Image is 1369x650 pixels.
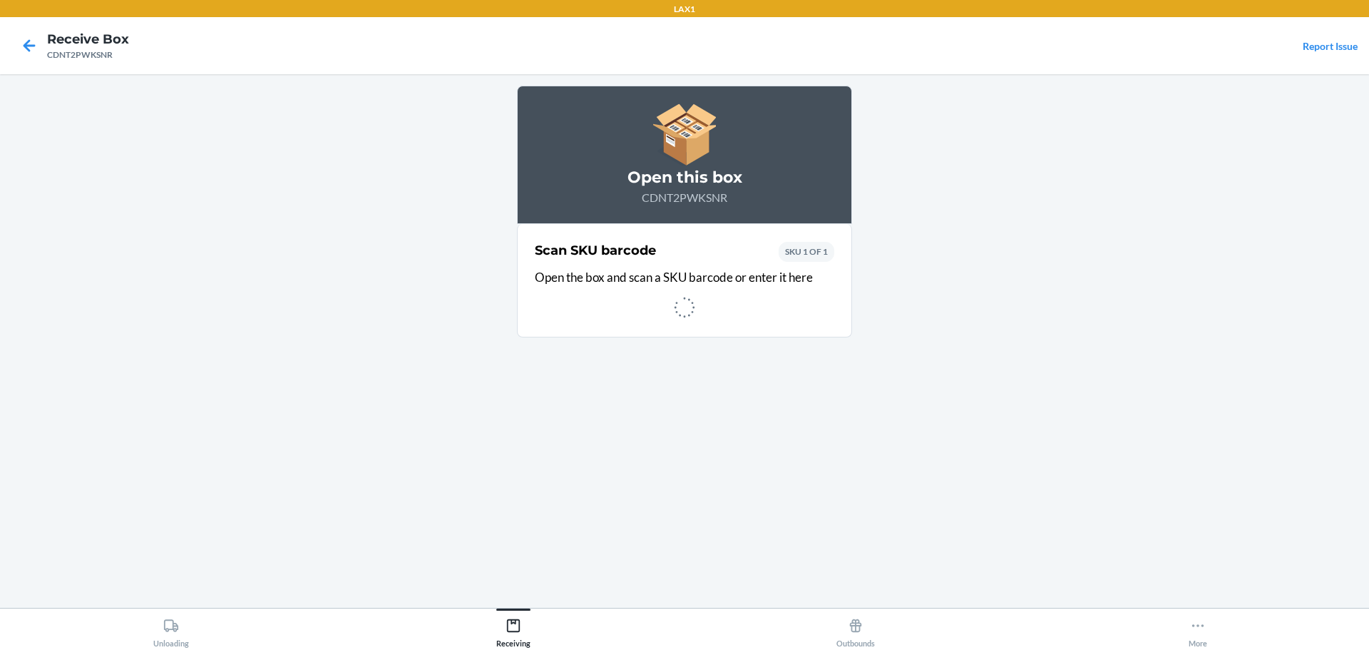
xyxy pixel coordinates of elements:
h3: Open this box [535,166,834,189]
div: More [1189,612,1207,648]
button: Outbounds [684,609,1027,648]
p: Open the box and scan a SKU barcode or enter it here [535,268,834,287]
h4: Receive Box [47,30,129,49]
div: Receiving [496,612,530,648]
h2: Scan SKU barcode [535,241,656,260]
p: LAX1 [674,3,695,16]
p: SKU 1 OF 1 [785,245,828,258]
button: Receiving [342,609,684,648]
button: More [1027,609,1369,648]
div: Unloading [153,612,189,648]
a: Report Issue [1303,40,1358,52]
p: CDNT2PWKSNR [535,189,834,206]
div: CDNT2PWKSNR [47,49,129,61]
div: Outbounds [836,612,875,648]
